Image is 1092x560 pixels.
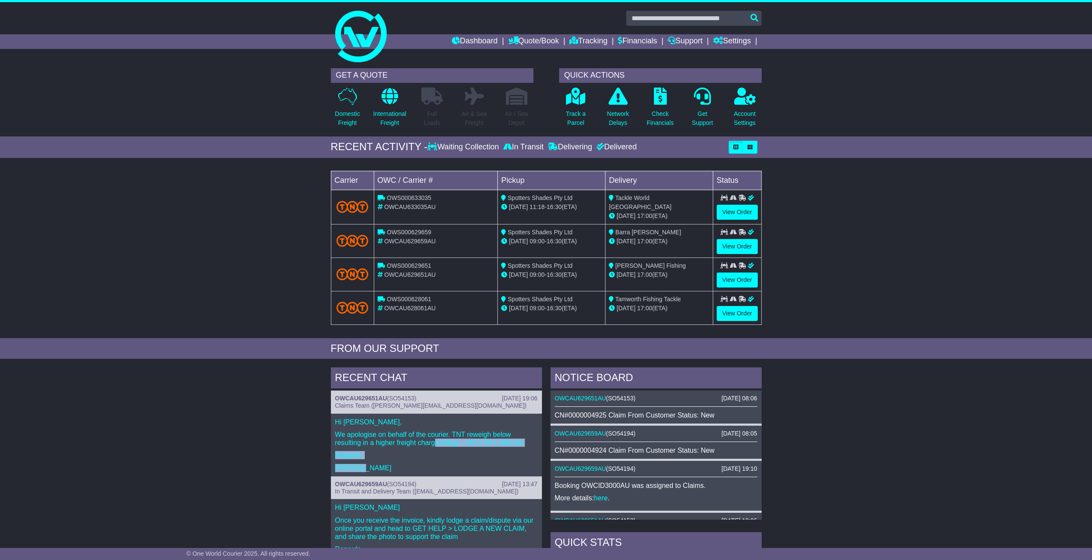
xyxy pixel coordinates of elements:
[717,306,758,321] a: View Order
[501,270,602,279] div: - (ETA)
[609,194,672,210] span: Tackle World [GEOGRAPHIC_DATA]
[334,87,360,132] a: DomesticFreight
[509,271,528,278] span: [DATE]
[186,550,310,557] span: © One World Courier 2025. All rights reserved.
[609,212,709,221] div: (ETA)
[721,517,757,524] div: [DATE] 19:06
[389,395,414,402] span: SO54153
[555,494,757,502] p: More details: .
[555,395,757,402] div: ( )
[336,235,369,246] img: TNT_Domestic.png
[508,194,572,201] span: Spotters Shades Pty Ltd
[509,203,528,210] span: [DATE]
[733,87,756,132] a: AccountSettings
[555,411,757,419] div: CN#0000004925 Claim From Customer Status: New
[566,87,586,132] a: Track aParcel
[331,367,542,390] div: RECENT CHAT
[608,517,633,524] span: SO54153
[498,171,605,190] td: Pickup
[331,342,762,355] div: FROM OUR SUPPORT
[637,271,652,278] span: 17:00
[615,229,681,236] span: Barra [PERSON_NAME]
[721,430,757,437] div: [DATE] 08:05
[713,171,761,190] td: Status
[462,109,487,127] p: Air & Sea Freight
[452,34,498,49] a: Dashboard
[551,532,762,555] div: Quick Stats
[609,237,709,246] div: (ETA)
[555,465,606,472] a: OWCAU629659AU
[594,142,637,152] div: Delivered
[555,395,606,402] a: OWCAU629651AU
[691,87,713,132] a: GetSupport
[508,296,572,303] span: Spotters Shades Pty Ltd
[335,430,538,447] p: We apologise on behalf of the courier. TNT reweigh below resulting in a higher freight charge 50k...
[335,481,387,487] a: OWCAU629659AU
[617,212,635,219] span: [DATE]
[331,141,428,153] div: RECENT ACTIVITY -
[335,451,538,459] p: Regards,
[547,271,562,278] span: 16:30
[335,395,538,402] div: ( )
[546,142,594,152] div: Delivering
[331,68,533,83] div: GET A QUOTE
[501,237,602,246] div: - (ETA)
[721,395,757,402] div: [DATE] 08:06
[373,109,406,127] p: International Freight
[373,87,407,132] a: InternationalFreight
[335,109,360,127] p: Domestic Freight
[384,203,436,210] span: OWCAU633035AU
[508,229,572,236] span: Spotters Shades Pty Ltd
[607,109,629,127] p: Network Delays
[387,262,431,269] span: OWS000629651
[508,34,559,49] a: Quote/Book
[609,270,709,279] div: (ETA)
[335,503,538,512] p: Hi [PERSON_NAME]
[637,212,652,219] span: 17:00
[529,203,544,210] span: 11:18
[508,262,572,269] span: Spotters Shades Pty Ltd
[615,296,681,303] span: Tamworth Fishing Tackle
[569,34,607,49] a: Tracking
[501,304,602,313] div: - (ETA)
[336,201,369,212] img: TNT_Domestic.png
[387,296,431,303] span: OWS000628061
[608,465,633,472] span: SO54194
[551,367,762,390] div: NOTICE BOARD
[509,238,528,245] span: [DATE]
[336,268,369,280] img: TNT_Domestic.png
[717,239,758,254] a: View Order
[555,446,757,454] div: CN#0000004924 Claim From Customer Status: New
[335,418,538,426] p: Hi [PERSON_NAME],
[384,271,436,278] span: OWCAU629651AU
[336,302,369,313] img: TNT_Domestic.png
[646,87,674,132] a: CheckFinancials
[547,238,562,245] span: 16:30
[555,430,757,437] div: ( )
[608,395,633,402] span: SO54153
[501,142,546,152] div: In Transit
[374,171,498,190] td: OWC / Carrier #
[502,395,537,402] div: [DATE] 19:06
[668,34,702,49] a: Support
[384,305,436,312] span: OWCAU628061AU
[713,34,751,49] a: Settings
[389,481,414,487] span: SO54194
[331,171,374,190] td: Carrier
[502,481,537,488] div: [DATE] 13:47
[559,68,762,83] div: QUICK ACTIONS
[734,109,756,127] p: Account Settings
[555,481,757,490] p: Booking OWCID3000AU was assigned to Claims.
[505,109,528,127] p: Air / Sea Depot
[717,205,758,220] a: View Order
[594,494,608,502] a: here
[501,203,602,212] div: - (ETA)
[606,87,629,132] a: NetworkDelays
[555,517,606,524] a: OWCAU629651AU
[335,464,538,472] p: [PERSON_NAME]
[608,430,633,437] span: SO54194
[335,488,519,495] span: In Transit and Delivery Team ([EMAIL_ADDRESS][DOMAIN_NAME])
[647,109,674,127] p: Check Financials
[335,395,387,402] a: OWCAU629651AU
[617,238,635,245] span: [DATE]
